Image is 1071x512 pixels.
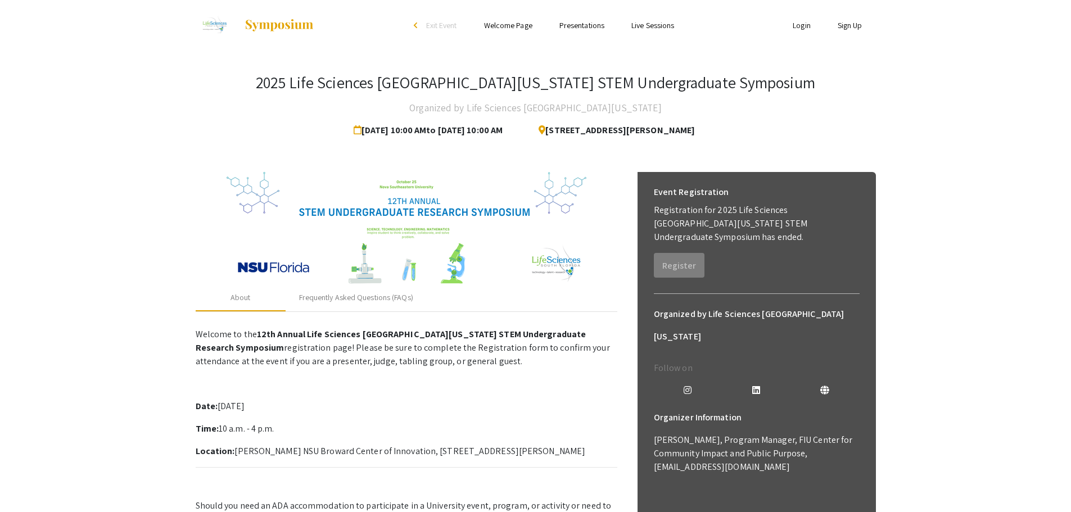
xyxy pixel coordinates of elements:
[227,172,586,284] img: 32153a09-f8cb-4114-bf27-cfb6bc84fc69.png
[631,20,674,30] a: Live Sessions
[196,328,617,368] p: Welcome to the registration page! Please be sure to complete the Registration form to confirm you...
[426,20,457,30] span: Exit Event
[196,11,315,39] a: 2025 Life Sciences South Florida STEM Undergraduate Symposium
[530,119,695,142] span: [STREET_ADDRESS][PERSON_NAME]
[196,11,233,39] img: 2025 Life Sciences South Florida STEM Undergraduate Symposium
[354,119,507,142] span: [DATE] 10:00 AM to [DATE] 10:00 AM
[196,328,586,354] strong: 12th Annual Life Sciences [GEOGRAPHIC_DATA][US_STATE] STEM Undergraduate Research Symposium
[196,422,617,436] p: 10 a.m. - 4 p.m.
[559,20,604,30] a: Presentations
[654,203,860,244] p: Registration for 2025 Life Sciences [GEOGRAPHIC_DATA][US_STATE] STEM Undergraduate Symposium has ...
[654,433,860,474] p: [PERSON_NAME], Program Manager, FIU Center for Community Impact and Public Purpose, [EMAIL_ADDRES...
[654,253,704,278] button: Register
[231,292,251,303] div: About
[299,292,413,303] div: Frequently Asked Questions (FAQs)
[654,361,860,375] p: Follow on
[196,400,617,413] p: [DATE]
[414,22,421,29] div: arrow_back_ios
[484,20,532,30] a: Welcome Page
[409,97,661,119] h4: Organized by Life Sciences [GEOGRAPHIC_DATA][US_STATE]
[654,181,729,203] h6: Event Registration
[196,423,219,434] strong: Time:
[196,400,218,412] strong: Date:
[8,461,48,504] iframe: Chat
[654,406,860,429] h6: Organizer Information
[196,445,235,457] strong: Location:
[256,73,815,92] h3: 2025 Life Sciences [GEOGRAPHIC_DATA][US_STATE] STEM Undergraduate Symposium
[654,303,860,348] h6: Organized by Life Sciences [GEOGRAPHIC_DATA][US_STATE]
[793,20,811,30] a: Login
[244,19,314,32] img: Symposium by ForagerOne
[838,20,862,30] a: Sign Up
[196,445,617,458] p: [PERSON_NAME] NSU Broward Center of Innovation, [STREET_ADDRESS][PERSON_NAME]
